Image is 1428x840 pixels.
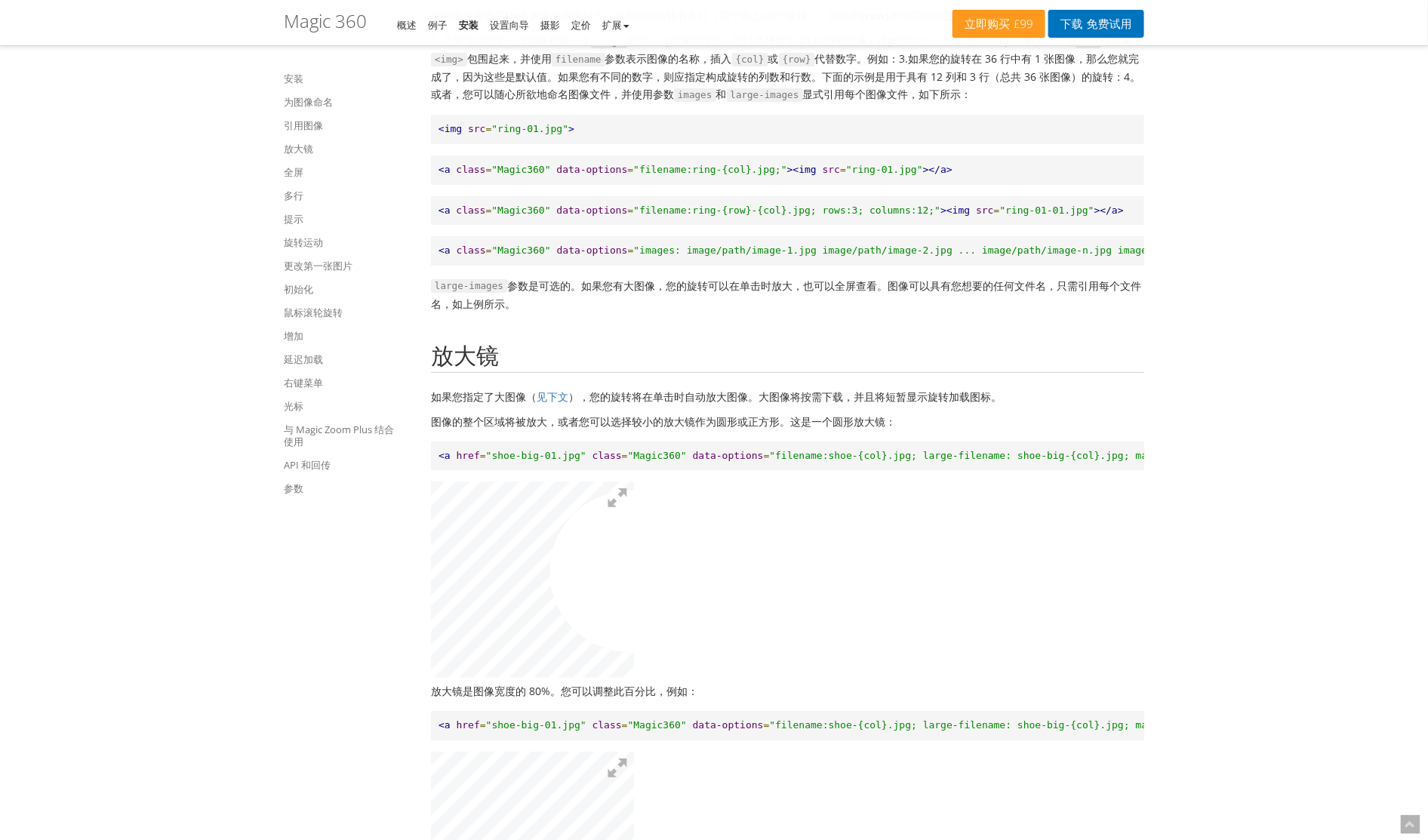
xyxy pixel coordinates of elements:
[787,164,817,175] span: ><img
[537,389,568,404] a: 见下文
[769,450,1360,461] span: "filename:shoe-{col}.jpg; large-filename: shoe-big-{col}.jpg; magnify:true; magnifier-shape:circle;"
[480,719,486,731] span: =
[284,280,412,298] a: 初始化
[397,18,417,32] a: 概述
[456,719,479,731] span: href
[602,18,622,32] font: 扩展
[557,164,628,175] span: data-options
[486,164,492,175] span: =
[627,245,633,256] span: =
[840,164,846,175] span: =
[779,53,815,66] span: {row}
[846,164,923,175] span: "ring-01.jpg"
[284,186,412,205] a: 多行
[284,116,412,134] a: 引用图像
[439,245,451,256] span: <a
[727,88,803,102] span: large-images
[591,35,627,48] span: <img>
[627,164,633,175] span: =
[674,88,716,102] span: images
[953,10,1045,38] a: 立即购买£99
[571,18,591,32] a: 定价
[557,245,628,256] span: data-options
[693,719,764,731] span: data-options
[456,205,485,216] span: class
[552,53,605,66] span: filename
[490,18,529,32] a: 设置向导
[284,397,412,415] a: 光标
[431,413,1144,430] p: 图像的整个区域将被放大，或者您可以选择较小的放大镜作为圆形或正方形。这是一个圆形放大镜：
[439,123,462,134] span: <img
[284,210,412,228] a: 提示
[439,205,451,216] span: <a
[592,450,622,461] span: class
[976,205,993,216] span: src
[431,33,1140,101] font: 1. 为要显示的第一张图像创建一个 标签。（如果您愿意，可以选择数字 01 以外的图像 - 请参阅 ）。例如：2.用 链接将 包围起来，并使用 参数表示图像的名称，插入 或 代替数字。例如：3....
[622,450,628,461] span: =
[1060,17,1083,32] font: 下载
[764,450,770,461] span: =
[284,420,412,451] a: 与 Magic Zoom Plus 结合使用
[284,233,412,251] a: 旋转运动
[602,18,629,32] a: 扩展
[431,340,499,371] font: 放大镜
[284,163,412,181] a: 全屏
[428,18,448,32] a: 例子
[431,682,1144,700] p: 放大镜是图像宽度的 80%。您可以调整此百分比，例如：
[491,164,550,175] span: "Magic360"
[693,450,764,461] span: data-options
[284,93,412,111] a: 为图像命名
[1048,10,1144,38] a: 下载免费试用
[965,17,1010,32] font: 立即购买
[486,205,492,216] span: =
[732,53,768,66] span: {col}
[627,205,633,216] span: =
[568,123,574,134] span: >
[284,350,412,368] a: 延迟加载
[456,450,479,461] span: href
[456,164,485,175] span: class
[486,450,586,461] span: "shoe-big-01.jpg"
[1076,35,1101,48] span: <a>
[431,279,507,293] span: large-images
[284,327,412,345] a: 增加
[284,8,367,33] font: Magic 360
[764,719,770,731] span: =
[468,123,485,134] span: src
[486,719,586,731] span: "shoe-big-01.jpg"
[627,450,686,461] span: "Magic360"
[284,69,412,88] a: 安装
[592,719,622,731] span: class
[491,245,550,256] span: "Magic360"
[491,205,550,216] span: "Magic360"
[1010,18,1033,30] span: £99
[557,205,628,216] span: data-options
[540,18,560,32] a: 摄影
[439,450,451,461] span: <a
[633,164,787,175] span: "filename:ring-{col}.jpg;"
[284,456,412,474] a: API 和回传
[439,164,451,175] span: <a
[431,53,467,66] span: <img>
[284,303,412,322] a: 鼠标滚轮旋转
[431,277,1144,312] p: 参数是可选的。如果您有大图像，您的旋转可以在单击时放大，也可以全屏查看。图像可以具有您想要的任何文件名，只需引用每个文件名，如上例所示。
[1000,205,1094,216] span: "ring-01-01.jpg"
[627,719,686,731] span: "Magic360"
[284,374,412,392] a: 右键菜单
[923,164,953,175] span: ></a>
[480,450,486,461] span: =
[491,123,568,134] span: "ring-01.jpg"
[431,388,1144,405] p: 如果您指定了大图像（ ），您的旋转将在单击时自动放大图像。大图像将按需下载，并且将短暂显示旋转加载图标。
[940,205,970,216] span: ><img
[994,205,1000,216] span: =
[1083,18,1132,30] span: 免费试用
[284,140,412,158] a: 放大镜
[1094,205,1124,216] span: ></a>
[633,205,940,216] span: "filename:ring-{row}-{col}.jpg; rows:3; columns:12;"
[456,245,485,256] span: class
[439,719,451,731] span: <a
[823,164,840,175] span: src
[459,18,479,32] a: 安装
[284,257,412,275] a: 更改第一张图片
[284,479,412,497] a: 参数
